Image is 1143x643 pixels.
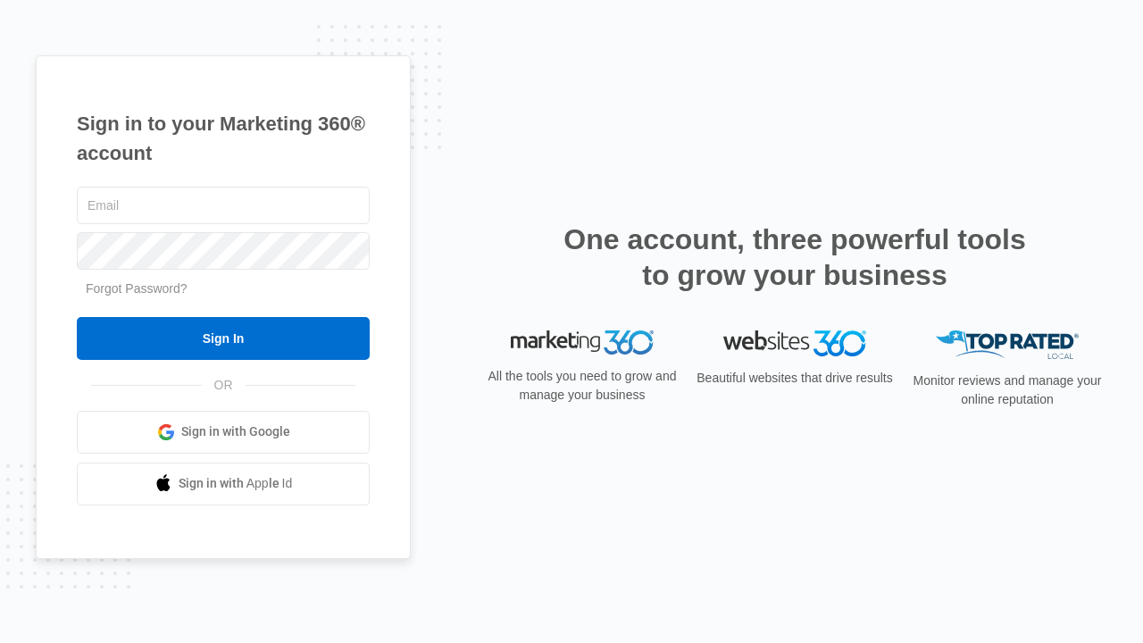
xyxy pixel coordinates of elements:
[558,221,1031,293] h2: One account, three powerful tools to grow your business
[482,367,682,405] p: All the tools you need to grow and manage your business
[77,411,370,454] a: Sign in with Google
[511,330,654,355] img: Marketing 360
[86,281,188,296] a: Forgot Password?
[77,463,370,505] a: Sign in with Apple Id
[907,372,1107,409] p: Monitor reviews and manage your online reputation
[179,474,293,493] span: Sign in with Apple Id
[695,369,895,388] p: Beautiful websites that drive results
[77,187,370,224] input: Email
[202,376,246,395] span: OR
[77,109,370,168] h1: Sign in to your Marketing 360® account
[181,422,290,441] span: Sign in with Google
[77,317,370,360] input: Sign In
[936,330,1079,360] img: Top Rated Local
[723,330,866,356] img: Websites 360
